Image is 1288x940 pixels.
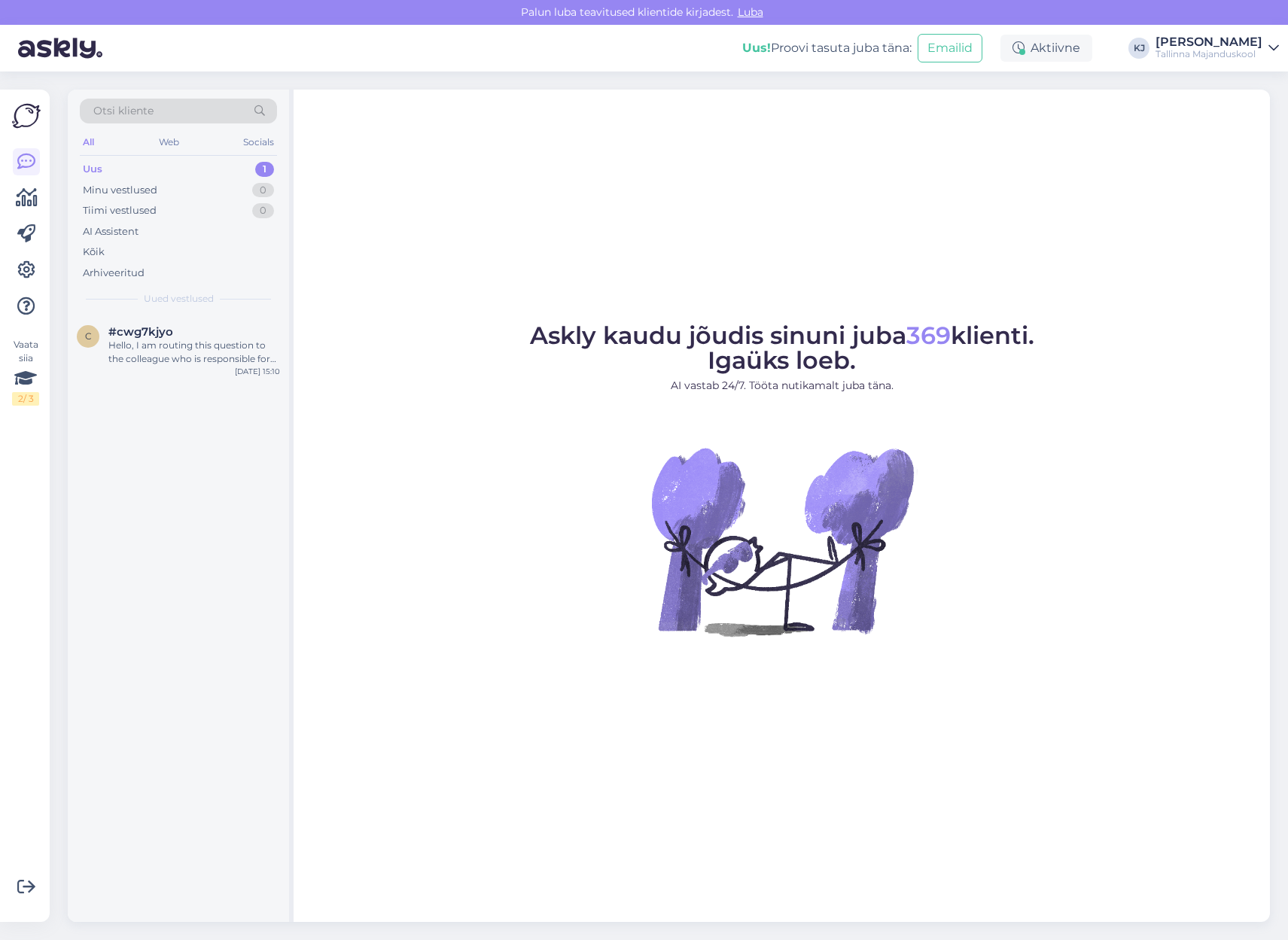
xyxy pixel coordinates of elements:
span: #cwg7kjyo [108,325,173,339]
a: [PERSON_NAME]Tallinna Majanduskool [1156,36,1279,60]
span: Luba [733,5,768,19]
div: [DATE] 15:10 [235,366,280,377]
div: Hello, I am routing this question to the colleague who is responsible for this topic. The reply m... [108,339,280,366]
div: Tiimi vestlused [83,203,157,218]
span: Otsi kliente [93,103,154,119]
div: All [80,132,97,152]
div: 2 / 3 [12,392,39,406]
div: Arhiveeritud [83,266,145,281]
p: AI vastab 24/7. Tööta nutikamalt juba täna. [530,378,1034,394]
span: Uued vestlused [144,292,214,306]
div: 1 [255,162,274,177]
div: Minu vestlused [83,183,157,198]
div: 0 [252,183,274,198]
img: Askly Logo [12,102,41,130]
div: KJ [1128,38,1149,59]
b: Uus! [742,41,771,55]
div: [PERSON_NAME] [1156,36,1262,48]
div: 0 [252,203,274,218]
div: Vaata siia [12,338,39,406]
div: Socials [240,132,277,152]
div: Aktiivne [1000,35,1092,62]
img: No Chat active [647,406,918,677]
div: Uus [83,162,102,177]
div: Web [156,132,182,152]
div: AI Assistent [83,224,139,239]
div: Kõik [83,245,105,260]
button: Emailid [918,34,982,62]
span: c [85,330,92,342]
div: Proovi tasuta juba täna: [742,39,912,57]
span: 369 [906,321,951,350]
div: Tallinna Majanduskool [1156,48,1262,60]
span: Askly kaudu jõudis sinuni juba klienti. Igaüks loeb. [530,321,1034,375]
